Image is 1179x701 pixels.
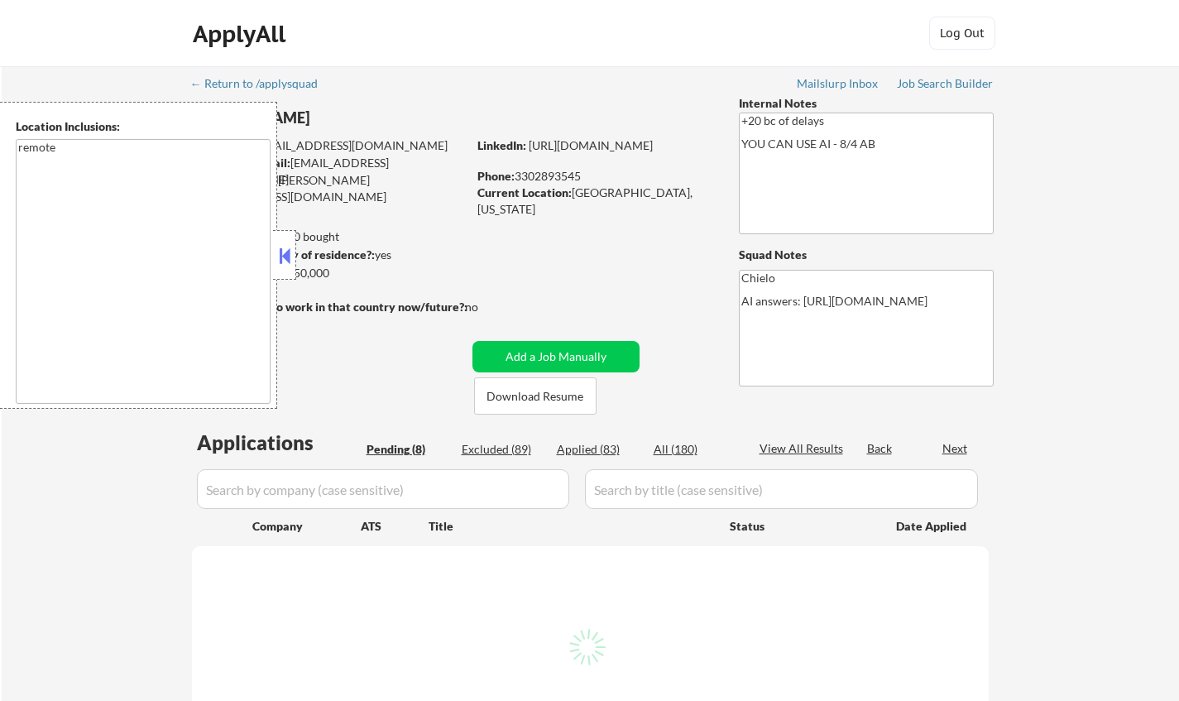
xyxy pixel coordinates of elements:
a: ← Return to /applysquad [190,77,333,94]
a: Job Search Builder [897,77,994,94]
a: [URL][DOMAIN_NAME] [529,138,653,152]
div: ApplyAll [193,20,290,48]
div: View All Results [760,440,848,457]
button: Download Resume [474,377,597,415]
div: Excluded (89) [462,441,544,458]
div: no [465,299,512,315]
div: Applied (83) [557,441,640,458]
div: Pending (8) [367,441,449,458]
input: Search by company (case sensitive) [197,469,569,509]
div: Date Applied [896,518,969,535]
div: All (180) [654,441,736,458]
button: Add a Job Manually [472,341,640,372]
div: Squad Notes [739,247,994,263]
strong: Will need Visa to work in that country now/future?: [192,300,467,314]
div: [PERSON_NAME][EMAIL_ADDRESS][DOMAIN_NAME] [192,172,467,204]
div: Internal Notes [739,95,994,112]
div: ← Return to /applysquad [190,78,333,89]
div: Company [252,518,361,535]
strong: Phone: [477,169,515,183]
div: [EMAIL_ADDRESS][DOMAIN_NAME] [193,137,467,154]
div: 83 sent / 120 bought [191,228,467,245]
div: $150,000 [191,265,467,281]
div: [GEOGRAPHIC_DATA], [US_STATE] [477,185,712,217]
div: Title [429,518,714,535]
div: Location Inclusions: [16,118,271,135]
strong: LinkedIn: [477,138,526,152]
div: Applications [197,433,361,453]
div: Next [942,440,969,457]
a: Mailslurp Inbox [797,77,879,94]
div: Back [867,440,894,457]
div: 3302893545 [477,168,712,185]
div: Job Search Builder [897,78,994,89]
input: Search by title (case sensitive) [585,469,978,509]
button: Log Out [929,17,995,50]
div: ATS [361,518,429,535]
div: Mailslurp Inbox [797,78,879,89]
div: Status [730,511,872,540]
div: [PERSON_NAME] [192,108,532,128]
strong: Current Location: [477,185,572,199]
div: [EMAIL_ADDRESS][DOMAIN_NAME] [193,155,467,187]
div: yes [191,247,462,263]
